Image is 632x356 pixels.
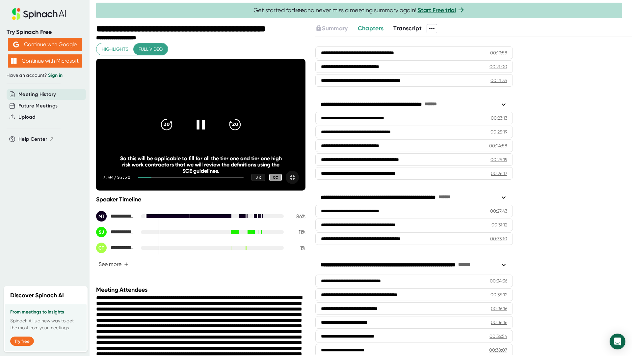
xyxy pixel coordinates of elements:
[7,73,83,78] div: Have an account?
[10,291,64,300] h2: Discover Spinach AI
[489,333,507,340] div: 00:36:54
[491,305,507,312] div: 00:36:16
[139,45,163,53] span: Full video
[96,211,107,222] div: MT
[418,7,456,14] a: Start Free trial
[18,91,56,98] button: Meeting History
[491,222,507,228] div: 00:31:12
[490,208,507,214] div: 00:27:43
[491,115,507,121] div: 00:23:13
[96,227,107,237] div: SJ
[289,245,305,251] div: 1 %
[18,102,58,110] button: Future Meetings
[96,243,107,253] div: CT
[7,28,83,36] div: Try Spinach Free
[13,42,19,47] img: Aehbyd4JwY73AAAAAElFTkSuQmCC
[96,227,136,237] div: Susan K Jacobo
[490,77,507,84] div: 00:21:35
[96,43,134,55] button: Highlights
[251,174,265,181] div: 2 x
[103,175,130,180] div: 7:04 / 56:20
[8,54,82,68] button: Continue with Microsoft
[322,25,348,32] span: Summary
[489,347,507,353] div: 00:38:07
[96,196,305,203] div: Speaker Timeline
[490,129,507,135] div: 00:25:19
[491,170,507,177] div: 00:26:17
[48,73,63,78] a: Sign in
[117,155,285,174] div: So this will be applicable to fill for all the tier one and tier one high risk work contractors t...
[490,49,507,56] div: 00:19:58
[124,262,128,267] span: +
[489,63,507,70] div: 00:21:00
[18,135,54,143] button: Help Center
[610,334,625,349] div: Open Intercom Messenger
[289,229,305,235] div: 11 %
[393,24,422,33] button: Transcript
[253,7,465,14] span: Get started for and never miss a meeting summary again!
[10,317,81,331] p: Spinach AI is a new way to get the most from your meetings
[491,319,507,326] div: 00:36:16
[96,258,131,270] button: See more+
[490,278,507,284] div: 00:34:36
[490,156,507,163] div: 00:25:19
[18,113,35,121] button: Upload
[490,291,507,298] div: 00:35:12
[490,235,507,242] div: 00:33:10
[289,213,305,220] div: 86 %
[102,45,128,53] span: Highlights
[293,7,304,14] b: free
[96,286,307,293] div: Meeting Attendees
[133,43,168,55] button: Full video
[8,38,82,51] button: Continue with Google
[393,25,422,32] span: Transcript
[269,174,282,181] div: CC
[315,24,348,33] button: Summary
[10,337,34,346] button: Try free
[96,211,136,222] div: María C Febre De La Torre
[10,310,81,315] h3: From meetings to insights
[358,24,384,33] button: Chapters
[18,135,47,143] span: Help Center
[358,25,384,32] span: Chapters
[489,142,507,149] div: 00:24:58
